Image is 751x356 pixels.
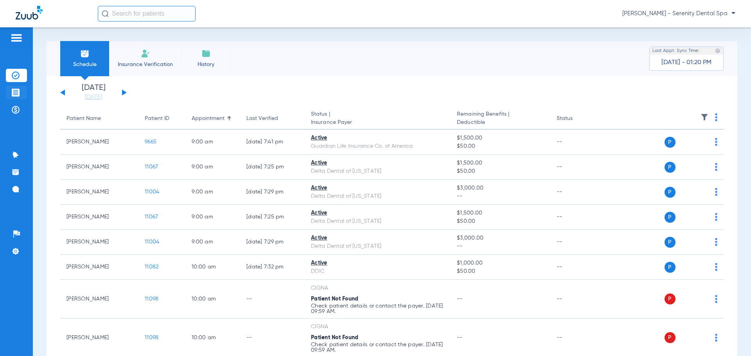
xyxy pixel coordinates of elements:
span: P [665,187,676,198]
div: Patient ID [145,114,169,123]
a: [DATE] [70,93,117,101]
span: 11098 [145,296,158,302]
td: [DATE] 7:29 PM [240,180,305,205]
span: Patient Not Found [311,335,358,340]
span: P [665,262,676,273]
div: Delta Dental of [US_STATE] [311,192,444,200]
img: group-dot-blue.svg [715,238,717,246]
span: $1,500.00 [457,134,544,142]
div: Active [311,134,444,142]
td: -- [550,130,603,155]
td: 9:00 AM [185,130,240,155]
img: group-dot-blue.svg [715,334,717,342]
td: -- [550,280,603,318]
span: Insurance Payer [311,118,444,127]
div: Appointment [192,114,234,123]
td: -- [550,155,603,180]
div: Delta Dental of [US_STATE] [311,167,444,175]
div: Active [311,159,444,167]
span: P [665,212,676,223]
div: Last Verified [246,114,298,123]
div: Active [311,209,444,217]
td: [PERSON_NAME] [60,280,138,318]
td: -- [550,180,603,205]
div: Last Verified [246,114,278,123]
span: $50.00 [457,267,544,275]
span: 11067 [145,164,158,170]
span: 11098 [145,335,158,340]
p: Check patient details or contact the payer. [DATE] 09:59 AM. [311,342,444,353]
div: Delta Dental of [US_STATE] [311,217,444,225]
td: [DATE] 7:25 PM [240,205,305,230]
span: [DATE] - 01:20 PM [661,59,711,66]
div: Appointment [192,114,225,123]
td: 10:00 AM [185,280,240,318]
th: Remaining Benefits | [451,108,550,130]
td: [PERSON_NAME] [60,180,138,205]
td: -- [550,205,603,230]
span: Deductible [457,118,544,127]
span: 11004 [145,239,159,245]
span: P [665,237,676,248]
div: DDIC [311,267,444,275]
img: Manual Insurance Verification [141,49,150,58]
img: hamburger-icon [10,33,23,43]
td: [DATE] 7:41 PM [240,130,305,155]
img: Search Icon [102,10,109,17]
div: Delta Dental of [US_STATE] [311,242,444,250]
span: P [665,293,676,304]
span: $1,000.00 [457,259,544,267]
span: 9665 [145,139,156,145]
span: 11004 [145,189,159,195]
td: [PERSON_NAME] [60,155,138,180]
span: -- [457,242,544,250]
td: -- [550,255,603,280]
span: -- [457,296,463,302]
div: Active [311,234,444,242]
img: group-dot-blue.svg [715,113,717,121]
span: -- [457,192,544,200]
span: 11082 [145,264,158,270]
img: filter.svg [701,113,708,121]
td: -- [240,280,305,318]
img: History [201,49,211,58]
li: [DATE] [70,84,117,101]
img: group-dot-blue.svg [715,138,717,146]
td: [PERSON_NAME] [60,130,138,155]
span: $50.00 [457,217,544,225]
span: -- [457,335,463,340]
span: 11067 [145,214,158,220]
div: Patient ID [145,114,179,123]
th: Status | [305,108,451,130]
td: 9:00 AM [185,155,240,180]
span: P [665,137,676,148]
input: Search for patients [98,6,196,21]
td: [PERSON_NAME] [60,205,138,230]
div: Guardian Life Insurance Co. of America [311,142,444,150]
td: [PERSON_NAME] [60,255,138,280]
td: 9:00 AM [185,205,240,230]
span: $3,000.00 [457,234,544,242]
img: Schedule [80,49,90,58]
span: History [187,61,225,68]
img: group-dot-blue.svg [715,213,717,221]
td: [PERSON_NAME] [60,230,138,255]
span: Patient Not Found [311,296,358,302]
td: 9:00 AM [185,180,240,205]
span: P [665,162,676,173]
div: CIGNA [311,284,444,292]
span: P [665,332,676,343]
img: group-dot-blue.svg [715,163,717,171]
td: [DATE] 7:25 PM [240,155,305,180]
td: -- [550,230,603,255]
span: [PERSON_NAME] - Serenity Dental Spa [622,10,735,18]
img: group-dot-blue.svg [715,263,717,271]
p: Check patient details or contact the payer. [DATE] 09:59 AM. [311,303,444,314]
td: 9:00 AM [185,230,240,255]
img: Zuub Logo [16,6,43,20]
span: $1,500.00 [457,159,544,167]
div: Active [311,259,444,267]
div: Patient Name [66,114,101,123]
span: $3,000.00 [457,184,544,192]
div: Active [311,184,444,192]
